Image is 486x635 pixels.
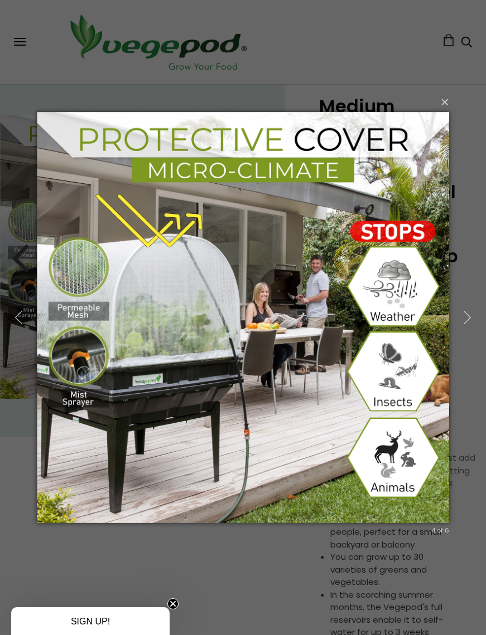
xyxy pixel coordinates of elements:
[11,607,170,635] div: SIGN UP!Close teaser
[40,90,453,114] button: ×
[37,90,449,546] img: Medium Vegepod with Canopy (Mesh), Stand and Polytunnel cover - PRE ORDER - Estimated Ship Date O...
[71,617,110,626] span: SIGN UP!
[431,525,449,535] div: 4 of 6
[167,598,179,609] button: Close teaser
